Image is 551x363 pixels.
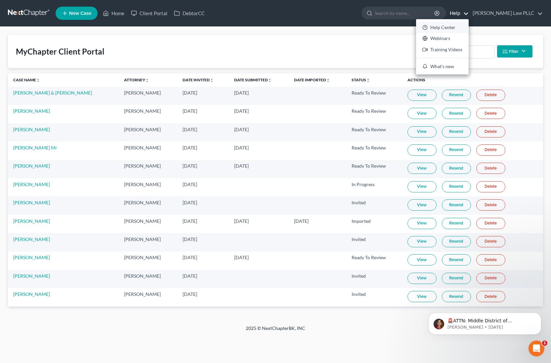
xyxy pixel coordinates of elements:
a: [PERSON_NAME] [13,273,50,279]
span: [DATE] [234,90,249,96]
a: Delete [476,144,505,156]
a: Resend [442,236,471,247]
td: Invited [346,270,402,288]
a: Delete [476,108,505,119]
div: MyChapter Client Portal [16,46,105,57]
a: View [407,163,437,174]
a: View [407,181,437,192]
a: Resend [442,254,471,265]
td: [PERSON_NAME] [119,123,177,141]
span: 1 [542,341,547,346]
a: View [407,291,437,302]
a: Attorneyunfold_more [124,77,149,82]
a: View [407,218,437,229]
a: Delete [476,126,505,138]
span: [DATE] [183,291,197,297]
a: Statusunfold_more [352,77,370,82]
td: Ready To Review [346,252,402,270]
input: Search by name... [375,7,435,19]
td: [PERSON_NAME] [119,233,177,251]
span: [DATE] [183,145,197,150]
a: Resend [442,90,471,101]
a: Resend [442,181,471,192]
a: Help [446,7,469,19]
a: [PERSON_NAME] [13,255,50,260]
td: Invited [346,196,402,215]
i: unfold_more [145,78,149,82]
a: [PERSON_NAME] & [PERSON_NAME] [13,90,92,96]
span: [DATE] [183,90,197,96]
th: Actions [402,73,543,87]
td: Invited [346,288,402,306]
i: unfold_more [36,78,40,82]
td: Imported [346,215,402,233]
a: [PERSON_NAME] [13,108,50,114]
td: [PERSON_NAME] [119,288,177,306]
span: [DATE] [183,236,197,242]
span: [DATE] [294,218,309,224]
a: Date Invitedunfold_more [183,77,214,82]
a: Home [100,7,128,19]
a: Resend [442,108,471,119]
a: View [407,254,437,265]
span: [DATE] [234,163,249,169]
a: Delete [476,163,505,174]
td: [PERSON_NAME] [119,160,177,178]
td: In Progress [346,178,402,196]
span: [DATE] [183,108,197,114]
td: Ready To Review [346,123,402,141]
a: Resend [442,199,471,211]
i: unfold_more [210,78,214,82]
a: Help Center [416,22,469,33]
a: View [407,236,437,247]
div: Help [416,19,469,74]
span: [DATE] [234,145,249,150]
td: Invited [346,233,402,251]
span: New Case [69,11,91,16]
span: [DATE] [234,255,249,260]
td: [PERSON_NAME] [119,105,177,123]
td: [PERSON_NAME] [119,141,177,160]
td: [PERSON_NAME] [119,252,177,270]
a: Client Portal [128,7,171,19]
a: Delete [476,90,505,101]
a: Resend [442,126,471,138]
span: [DATE] [234,218,249,224]
td: [PERSON_NAME] [119,87,177,105]
a: [PERSON_NAME] [13,200,50,205]
a: [PERSON_NAME] [13,218,50,224]
a: View [407,126,437,138]
a: Resend [442,163,471,174]
i: unfold_more [268,78,272,82]
span: [DATE] [183,163,197,169]
a: View [407,199,437,211]
a: View [407,90,437,101]
td: Ready To Review [346,87,402,105]
a: Delete [476,273,505,284]
a: View [407,273,437,284]
span: [DATE] [234,108,249,114]
a: Webinars [416,33,469,44]
a: Delete [476,291,505,302]
a: [PERSON_NAME] [13,236,50,242]
button: Filter [497,45,532,58]
div: 2025 © NextChapterBK, INC [87,325,464,337]
a: [PERSON_NAME] [13,127,50,132]
span: [DATE] [183,181,197,187]
i: unfold_more [366,78,370,82]
a: Date Importedunfold_more [294,77,330,82]
iframe: Intercom notifications message [419,299,551,345]
td: Ready To Review [346,141,402,160]
a: [PERSON_NAME] [13,163,50,169]
i: unfold_more [326,78,330,82]
a: What's new [416,61,469,72]
span: [DATE] [183,200,197,205]
a: Resend [442,218,471,229]
a: [PERSON_NAME] Law PLLC [469,7,543,19]
a: Delete [476,199,505,211]
span: [DATE] [183,255,197,260]
a: Delete [476,218,505,229]
a: [PERSON_NAME] [13,181,50,187]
